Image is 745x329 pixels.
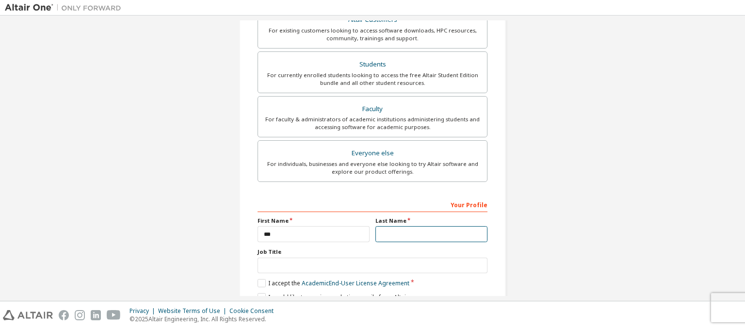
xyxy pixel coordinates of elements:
img: instagram.svg [75,310,85,320]
img: facebook.svg [59,310,69,320]
div: Faculty [264,102,481,116]
img: youtube.svg [107,310,121,320]
div: Your Profile [258,197,487,212]
div: For existing customers looking to access software downloads, HPC resources, community, trainings ... [264,27,481,42]
div: For currently enrolled students looking to access the free Altair Student Edition bundle and all ... [264,71,481,87]
div: For faculty & administrators of academic institutions administering students and accessing softwa... [264,115,481,131]
div: Website Terms of Use [158,307,229,315]
a: Academic End-User License Agreement [302,279,409,287]
div: For individuals, businesses and everyone else looking to try Altair software and explore our prod... [264,160,481,176]
label: I accept the [258,279,409,287]
label: Last Name [375,217,487,225]
div: Students [264,58,481,71]
img: Altair One [5,3,126,13]
img: altair_logo.svg [3,310,53,320]
img: linkedin.svg [91,310,101,320]
label: First Name [258,217,370,225]
div: Everyone else [264,147,481,160]
div: Privacy [130,307,158,315]
p: © 2025 Altair Engineering, Inc. All Rights Reserved. [130,315,279,323]
label: I would like to receive marketing emails from Altair [258,293,408,301]
label: Job Title [258,248,487,256]
div: Cookie Consent [229,307,279,315]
